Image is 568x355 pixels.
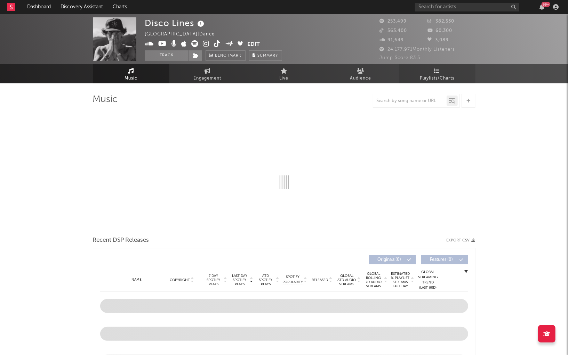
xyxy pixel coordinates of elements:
input: Search by song name or URL [373,98,447,104]
span: Benchmark [215,52,242,60]
span: 563,400 [380,28,407,33]
span: Originals ( 0 ) [374,258,406,262]
div: Name [114,277,160,282]
button: Summary [249,50,282,61]
span: Estimated % Playlist Streams Last Day [391,272,410,288]
span: Music [125,74,137,83]
span: Features ( 0 ) [426,258,458,262]
a: Audience [322,64,399,83]
div: Disco Lines [145,17,206,29]
span: Spotify Popularity [282,274,303,285]
span: 24,177,971 Monthly Listeners [380,47,455,52]
span: Summary [258,54,278,58]
span: 7 Day Spotify Plays [205,274,223,286]
span: Recent DSP Releases [93,236,149,245]
span: 382,530 [427,19,454,24]
span: Global ATD Audio Streams [337,274,357,286]
button: Edit [247,40,260,49]
span: Jump Score: 83.5 [380,56,421,60]
span: Engagement [194,74,222,83]
span: Released [312,278,328,282]
a: Engagement [169,64,246,83]
span: Copyright [170,278,190,282]
span: Global Rolling 7D Audio Streams [364,272,383,288]
div: 99 + [542,2,550,7]
span: 91,649 [380,38,404,42]
input: Search for artists [415,3,519,11]
span: ATD Spotify Plays [257,274,275,286]
span: 253,499 [380,19,407,24]
button: Export CSV [447,238,475,242]
span: Last Day Spotify Plays [231,274,249,286]
span: Audience [350,74,371,83]
a: Playlists/Charts [399,64,475,83]
div: Global Streaming Trend (Last 60D) [418,270,439,290]
button: 99+ [539,4,544,10]
a: Benchmark [206,50,246,61]
span: 60,300 [427,28,452,33]
span: Playlists/Charts [420,74,454,83]
span: 3,089 [427,38,449,42]
span: Live [280,74,289,83]
div: [GEOGRAPHIC_DATA] | Dance [145,30,223,39]
a: Music [93,64,169,83]
button: Originals(0) [369,255,416,264]
a: Live [246,64,322,83]
button: Features(0) [421,255,468,264]
button: Track [145,50,189,61]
